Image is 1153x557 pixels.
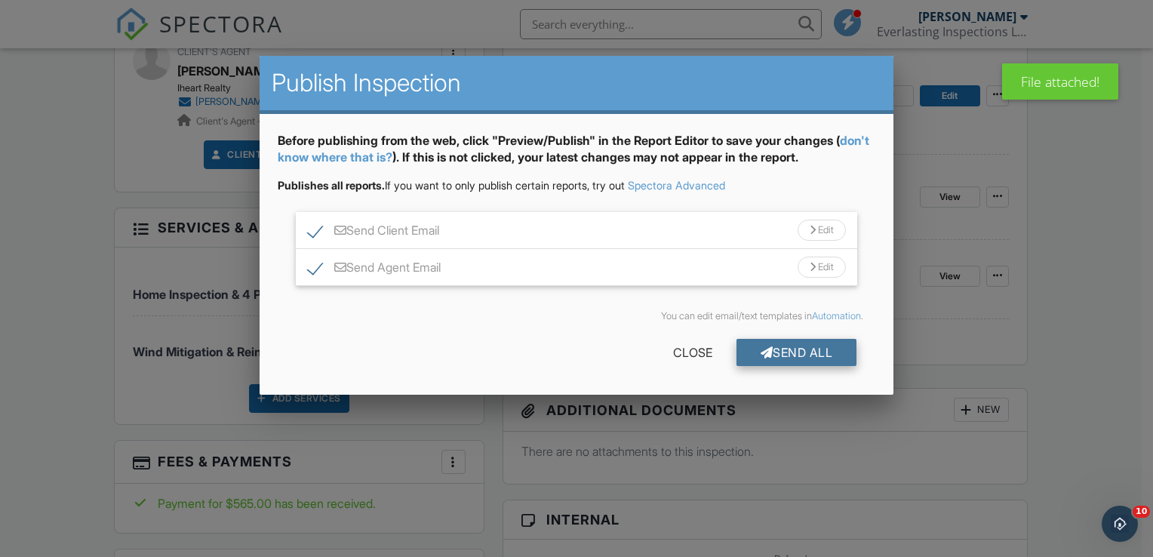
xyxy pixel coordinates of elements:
strong: Publishes all reports. [278,179,385,192]
iframe: Intercom live chat [1102,506,1138,542]
a: Spectora Advanced [628,179,725,192]
a: Automation [812,310,861,322]
h2: Publish Inspection [272,68,881,98]
label: Send Agent Email [308,260,441,279]
a: don't know where that is? [278,133,869,165]
span: If you want to only publish certain reports, try out [278,179,625,192]
div: Send All [736,339,857,366]
div: File attached! [1002,63,1118,100]
label: Send Client Email [308,223,439,242]
div: You can edit email/text templates in . [290,310,863,322]
div: Close [649,339,736,366]
div: Edit [798,220,846,241]
span: 10 [1133,506,1150,518]
div: Edit [798,257,846,278]
div: Before publishing from the web, click "Preview/Publish" in the Report Editor to save your changes... [278,132,875,178]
